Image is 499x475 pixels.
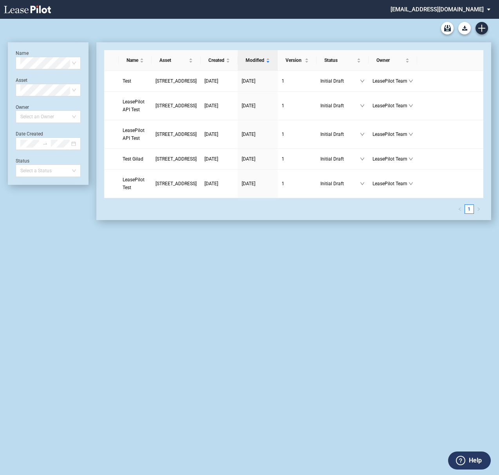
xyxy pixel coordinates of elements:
[372,155,409,163] span: LeasePilot Team
[208,56,224,64] span: Created
[458,22,471,34] a: Download Blank Form
[409,132,413,137] span: down
[155,181,197,186] span: 109 State Street
[242,102,274,110] a: [DATE]
[441,22,454,34] a: Archive
[242,155,274,163] a: [DATE]
[127,56,138,64] span: Name
[16,105,29,110] label: Owner
[469,455,482,466] label: Help
[204,156,218,162] span: [DATE]
[465,205,474,213] a: 1
[238,50,278,71] th: Modified
[123,176,148,191] a: LeasePilot Test
[320,130,360,138] span: Initial Draft
[16,131,43,137] label: Date Created
[286,56,303,64] span: Version
[16,158,29,164] label: Status
[123,126,148,142] a: LeasePilot API Test
[372,130,409,138] span: LeasePilot Team
[282,132,284,137] span: 1
[155,180,197,188] a: [STREET_ADDRESS]
[242,156,255,162] span: [DATE]
[201,50,238,71] th: Created
[282,102,313,110] a: 1
[282,156,284,162] span: 1
[155,102,197,110] a: [STREET_ADDRESS]
[204,77,234,85] a: [DATE]
[242,103,255,108] span: [DATE]
[16,78,27,83] label: Asset
[320,102,360,110] span: Initial Draft
[204,103,218,108] span: [DATE]
[152,50,201,71] th: Asset
[477,207,481,211] span: right
[282,78,284,84] span: 1
[204,181,218,186] span: [DATE]
[458,207,462,211] span: left
[409,181,413,186] span: down
[475,22,488,34] a: Create new document
[123,98,148,114] a: LeasePilot API Test
[409,103,413,108] span: down
[282,180,313,188] a: 1
[204,180,234,188] a: [DATE]
[123,156,143,162] span: Test Gilad
[155,155,197,163] a: [STREET_ADDRESS]
[16,51,29,56] label: Name
[204,155,234,163] a: [DATE]
[320,155,360,163] span: Initial Draft
[155,130,197,138] a: [STREET_ADDRESS]
[246,56,264,64] span: Modified
[324,56,355,64] span: Status
[242,180,274,188] a: [DATE]
[123,177,145,190] span: LeasePilot Test
[282,181,284,186] span: 1
[155,103,197,108] span: 109 State Street
[242,181,255,186] span: [DATE]
[282,130,313,138] a: 1
[42,141,48,146] span: to
[372,180,409,188] span: LeasePilot Team
[282,155,313,163] a: 1
[320,77,360,85] span: Initial Draft
[316,50,369,71] th: Status
[204,132,218,137] span: [DATE]
[409,157,413,161] span: down
[282,77,313,85] a: 1
[123,155,148,163] a: Test Gilad
[123,99,145,112] span: LeasePilot API Test
[474,204,483,214] li: Next Page
[242,132,255,137] span: [DATE]
[123,128,145,141] span: LeasePilot API Test
[155,132,197,137] span: 109 State Street
[155,78,197,84] span: 109 State Street
[360,103,365,108] span: down
[360,132,365,137] span: down
[155,77,197,85] a: [STREET_ADDRESS]
[409,79,413,83] span: down
[204,102,234,110] a: [DATE]
[455,204,465,214] button: left
[278,50,316,71] th: Version
[42,141,48,146] span: swap-right
[320,180,360,188] span: Initial Draft
[123,78,131,84] span: Test
[448,452,491,470] button: Help
[159,56,187,64] span: Asset
[204,78,218,84] span: [DATE]
[372,77,409,85] span: LeasePilot Team
[242,78,255,84] span: [DATE]
[360,181,365,186] span: down
[360,79,365,83] span: down
[369,50,418,71] th: Owner
[455,204,465,214] li: Previous Page
[204,130,234,138] a: [DATE]
[123,77,148,85] a: Test
[376,56,404,64] span: Owner
[372,102,409,110] span: LeasePilot Team
[282,103,284,108] span: 1
[242,77,274,85] a: [DATE]
[155,156,197,162] span: 109 State Street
